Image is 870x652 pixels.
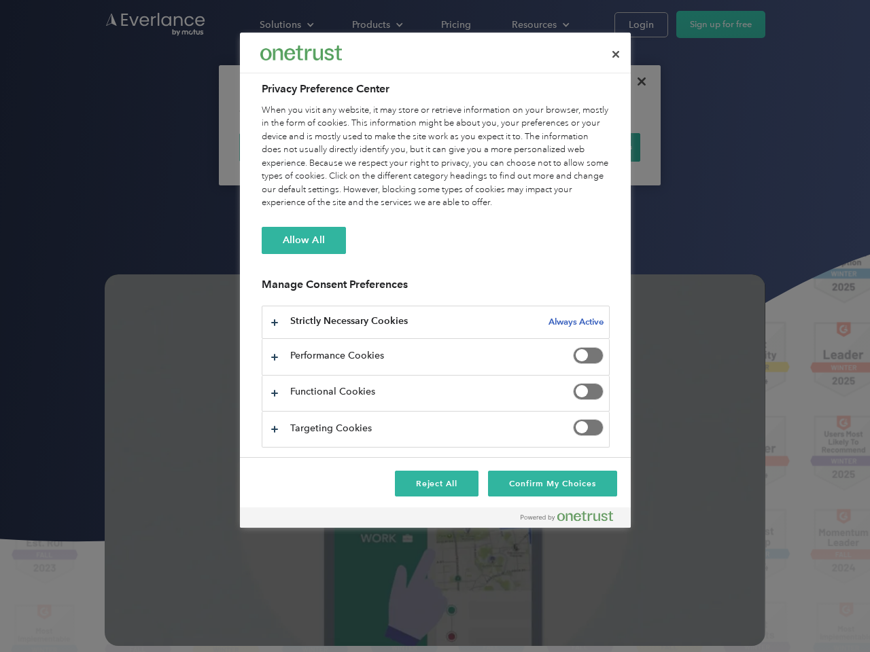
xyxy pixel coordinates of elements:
[260,39,342,67] div: Everlance
[262,81,610,97] h2: Privacy Preference Center
[262,104,610,210] div: When you visit any website, it may store or retrieve information on your browser, mostly in the f...
[521,511,613,522] img: Powered by OneTrust Opens in a new Tab
[240,33,631,528] div: Privacy Preference Center
[488,471,616,496] button: Confirm My Choices
[262,278,610,299] h3: Manage Consent Preferences
[601,39,631,69] button: Close
[100,81,169,109] input: Submit
[260,46,342,60] img: Everlance
[521,511,624,528] a: Powered by OneTrust Opens in a new Tab
[395,471,479,496] button: Reject All
[262,227,346,254] button: Allow All
[240,33,631,528] div: Preference center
